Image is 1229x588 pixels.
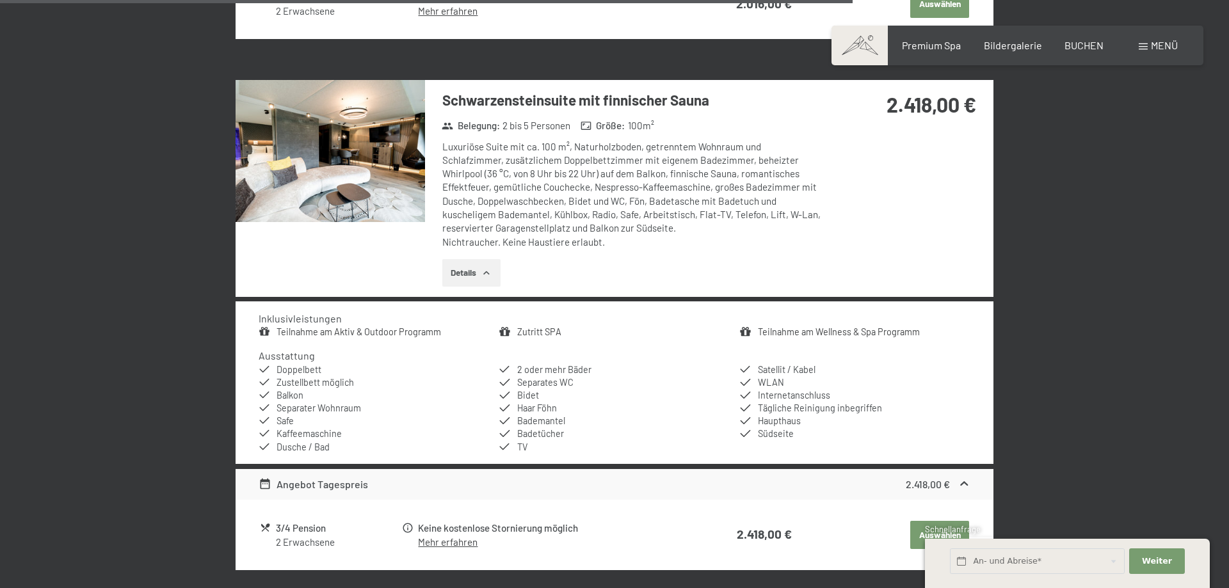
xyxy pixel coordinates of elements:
span: Weiter [1142,555,1172,567]
button: Weiter [1129,548,1184,575]
button: Details [442,259,501,287]
strong: 2.418,00 € [737,527,792,541]
span: Kaffeemaschine [277,428,342,439]
span: Balkon [277,390,303,401]
div: 2 Erwachsene [276,536,401,549]
a: Premium Spa [902,39,961,51]
h4: Inklusivleistungen [259,312,342,324]
div: Angebot Tagespreis [259,477,369,492]
div: Keine kostenlose Stornierung möglich [418,521,684,536]
strong: Größe : [581,119,625,132]
span: WLAN [758,377,784,388]
a: Mehr erfahren [418,536,478,548]
div: 2 Erwachsene [276,4,401,18]
div: Angebot Tagespreis2.418,00 € [236,469,993,500]
span: Südseite [758,428,794,439]
span: Safe [277,415,294,426]
strong: 2.418,00 € [906,478,950,490]
span: TV [517,441,527,452]
span: 100 m² [628,119,654,132]
h4: Ausstattung [259,349,315,362]
a: Bildergalerie [984,39,1042,51]
span: Menü [1151,39,1178,51]
span: Haupthaus [758,415,801,426]
span: Dusche / Bad [277,441,330,452]
img: mss_renderimg.php [236,80,425,222]
span: Separater Wohnraum [277,402,361,413]
h3: Schwarzensteinsuite mit finnischer Sauna [442,90,823,110]
strong: Belegung : [442,119,500,132]
div: Luxuriöse Suite mit ca. 100 m², Naturholzboden, getrenntem Wohnraum und Schlafzimmer, zusätzliche... [442,140,823,249]
span: Schnellanfrage [925,524,981,534]
a: Teilnahme am Aktiv & Outdoor Programm [277,326,441,337]
span: 2 bis 5 Personen [502,119,570,132]
span: Zustellbett möglich [277,377,354,388]
span: 2 oder mehr Bäder [517,364,591,375]
button: Auswählen [910,521,969,549]
span: Badetücher [517,428,564,439]
a: Mehr erfahren [418,5,478,17]
span: Tägliche Reinigung inbegriffen [758,402,882,413]
div: 3/4 Pension [276,521,401,536]
strong: 2.418,00 € [887,92,976,116]
a: Teilnahme am Wellness & Spa Programm [758,326,920,337]
span: Separates WC [517,377,574,388]
span: Bidet [517,390,539,401]
span: Internetanschluss [758,390,830,401]
span: Satellit / Kabel [758,364,815,375]
span: Haar Föhn [517,402,557,413]
span: Bademantel [517,415,565,426]
a: BUCHEN [1064,39,1104,51]
span: Doppelbett [277,364,321,375]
